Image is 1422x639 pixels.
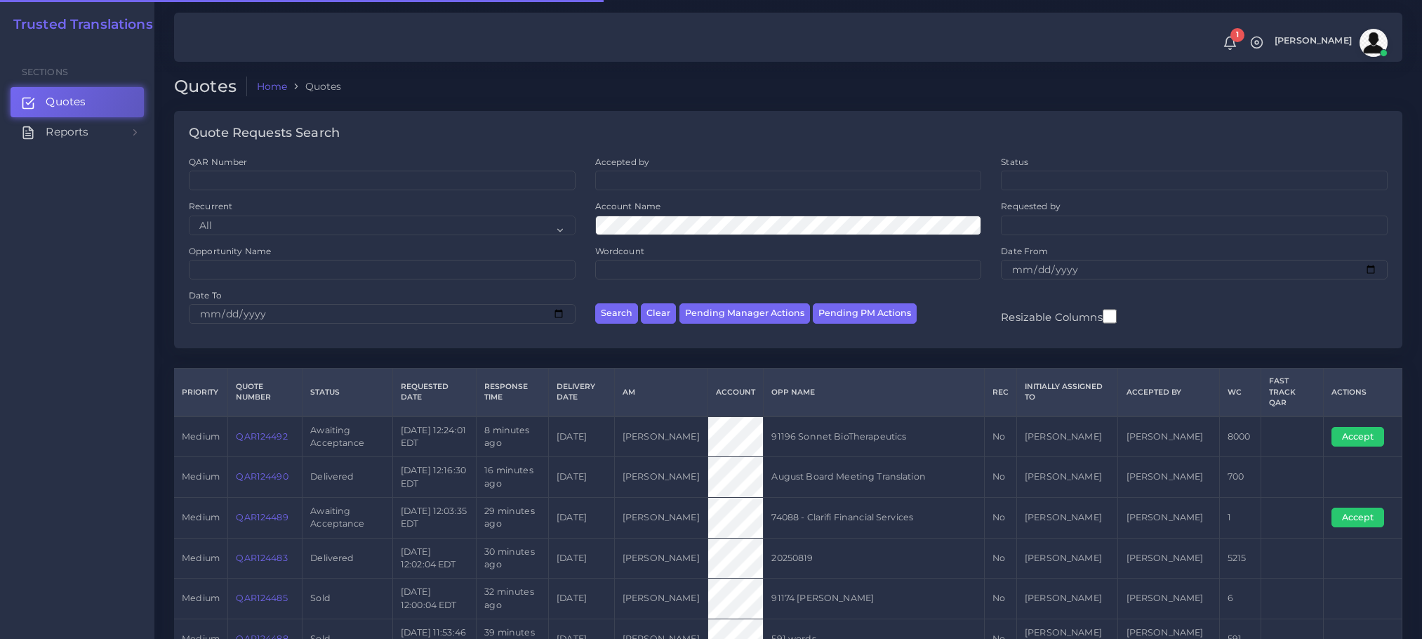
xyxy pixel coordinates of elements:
[392,497,476,538] td: [DATE] 12:03:35 EDT
[614,497,707,538] td: [PERSON_NAME]
[303,416,393,457] td: Awaiting Acceptance
[984,416,1016,457] td: No
[549,538,615,579] td: [DATE]
[679,303,810,324] button: Pending Manager Actions
[182,553,220,563] span: medium
[549,579,615,619] td: [DATE]
[236,431,287,442] a: QAR124492
[392,369,476,416] th: Requested Date
[1118,497,1219,538] td: [PERSON_NAME]
[236,512,288,522] a: QAR124489
[189,289,222,301] label: Date To
[1261,369,1323,416] th: Fast Track QAR
[984,579,1016,619] td: No
[189,200,232,212] label: Recurrent
[614,579,707,619] td: [PERSON_NAME]
[303,497,393,538] td: Awaiting Acceptance
[1331,427,1384,447] button: Accept
[182,471,220,482] span: medium
[595,156,650,168] label: Accepted by
[1218,36,1242,51] a: 1
[1219,416,1261,457] td: 8000
[707,369,763,416] th: Account
[1219,497,1261,538] td: 1
[174,369,228,416] th: Priority
[984,538,1016,579] td: No
[236,593,287,603] a: QAR124485
[641,303,676,324] button: Clear
[984,369,1016,416] th: REC
[392,538,476,579] td: [DATE] 12:02:04 EDT
[477,457,549,498] td: 16 minutes ago
[813,303,917,324] button: Pending PM Actions
[1219,457,1261,498] td: 700
[595,245,644,257] label: Wordcount
[1219,579,1261,619] td: 6
[477,497,549,538] td: 29 minutes ago
[1219,369,1261,416] th: WC
[549,457,615,498] td: [DATE]
[1016,579,1117,619] td: [PERSON_NAME]
[1331,512,1394,522] a: Accept
[1360,29,1388,57] img: avatar
[11,117,144,147] a: Reports
[1118,369,1219,416] th: Accepted by
[46,94,86,110] span: Quotes
[392,457,476,498] td: [DATE] 12:16:30 EDT
[1230,28,1244,42] span: 1
[46,124,88,140] span: Reports
[764,538,984,579] td: 20250819
[764,579,984,619] td: 91174 [PERSON_NAME]
[549,497,615,538] td: [DATE]
[189,126,340,141] h4: Quote Requests Search
[174,77,247,97] h2: Quotes
[1275,37,1352,46] span: [PERSON_NAME]
[236,553,287,563] a: QAR124483
[303,538,393,579] td: Delivered
[477,369,549,416] th: Response Time
[1331,430,1394,441] a: Accept
[477,579,549,619] td: 32 minutes ago
[764,416,984,457] td: 91196 Sonnet BioTherapeutics
[287,79,341,93] li: Quotes
[614,369,707,416] th: AM
[1001,308,1116,325] label: Resizable Columns
[182,593,220,603] span: medium
[764,457,984,498] td: August Board Meeting Translation
[614,416,707,457] td: [PERSON_NAME]
[614,538,707,579] td: [PERSON_NAME]
[1118,538,1219,579] td: [PERSON_NAME]
[228,369,303,416] th: Quote Number
[1016,457,1117,498] td: [PERSON_NAME]
[189,156,247,168] label: QAR Number
[1016,497,1117,538] td: [PERSON_NAME]
[392,579,476,619] td: [DATE] 12:00:04 EDT
[984,497,1016,538] td: No
[303,457,393,498] td: Delivered
[764,369,984,416] th: Opp Name
[1016,369,1117,416] th: Initially Assigned to
[1103,308,1117,325] input: Resizable Columns
[1331,508,1384,527] button: Accept
[1118,579,1219,619] td: [PERSON_NAME]
[189,245,271,257] label: Opportunity Name
[549,416,615,457] td: [DATE]
[392,416,476,457] td: [DATE] 12:24:01 EDT
[1001,245,1048,257] label: Date From
[1016,538,1117,579] td: [PERSON_NAME]
[4,17,153,33] a: Trusted Translations
[614,457,707,498] td: [PERSON_NAME]
[764,497,984,538] td: 74088 - Clarifi Financial Services
[1118,457,1219,498] td: [PERSON_NAME]
[477,538,549,579] td: 30 minutes ago
[1001,156,1028,168] label: Status
[11,87,144,117] a: Quotes
[1118,416,1219,457] td: [PERSON_NAME]
[303,369,393,416] th: Status
[595,200,661,212] label: Account Name
[477,416,549,457] td: 8 minutes ago
[1016,416,1117,457] td: [PERSON_NAME]
[236,471,288,482] a: QAR124490
[22,67,68,77] span: Sections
